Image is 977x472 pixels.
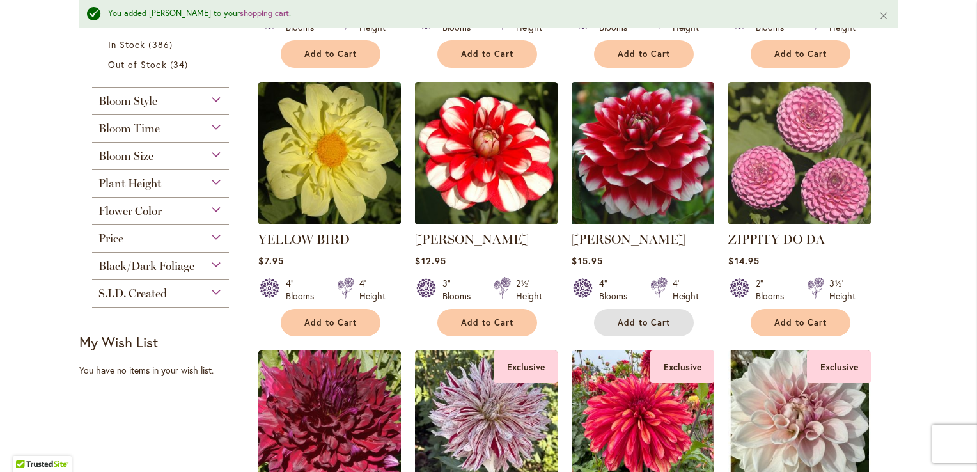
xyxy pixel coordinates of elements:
[359,277,386,303] div: 4' Height
[415,255,446,267] span: $12.95
[79,364,250,377] div: You have no items in your wish list.
[281,40,380,68] button: Add to Cart
[572,215,714,227] a: ZAKARY ROBERT
[774,49,827,59] span: Add to Cart
[774,317,827,328] span: Add to Cart
[572,82,714,224] img: ZAKARY ROBERT
[98,94,157,108] span: Bloom Style
[494,350,558,383] div: Exclusive
[594,40,694,68] button: Add to Cart
[148,38,175,51] span: 386
[572,232,685,247] a: [PERSON_NAME]
[728,255,759,267] span: $14.95
[258,255,283,267] span: $7.95
[442,277,478,303] div: 3" Blooms
[108,58,216,71] a: Out of Stock 34
[572,255,602,267] span: $15.95
[618,49,670,59] span: Add to Cart
[281,309,380,336] button: Add to Cart
[108,58,167,70] span: Out of Stock
[415,82,558,224] img: YORO KOBI
[286,277,322,303] div: 4" Blooms
[461,49,513,59] span: Add to Cart
[807,350,871,383] div: Exclusive
[650,350,714,383] div: Exclusive
[98,287,167,301] span: S.I.D. Created
[728,215,871,227] a: ZIPPITY DO DA
[258,232,350,247] a: YELLOW BIRD
[98,204,162,218] span: Flower Color
[108,38,145,51] span: In Stock
[751,40,850,68] button: Add to Cart
[258,82,401,224] img: YELLOW BIRD
[461,317,513,328] span: Add to Cart
[728,82,871,224] img: ZIPPITY DO DA
[437,309,537,336] button: Add to Cart
[79,333,158,351] strong: My Wish List
[304,317,357,328] span: Add to Cart
[98,259,194,273] span: Black/Dark Foliage
[108,38,216,51] a: In Stock 386
[756,277,792,303] div: 2" Blooms
[728,232,825,247] a: ZIPPITY DO DA
[240,8,289,19] a: shopping cart
[304,49,357,59] span: Add to Cart
[594,309,694,336] button: Add to Cart
[437,40,537,68] button: Add to Cart
[751,309,850,336] button: Add to Cart
[98,149,153,163] span: Bloom Size
[618,317,670,328] span: Add to Cart
[599,277,635,303] div: 4" Blooms
[98,177,161,191] span: Plant Height
[415,232,529,247] a: [PERSON_NAME]
[10,427,45,462] iframe: Launch Accessibility Center
[258,215,401,227] a: YELLOW BIRD
[516,277,542,303] div: 2½' Height
[415,215,558,227] a: YORO KOBI
[673,277,699,303] div: 4' Height
[829,277,856,303] div: 3½' Height
[98,122,160,136] span: Bloom Time
[170,58,191,71] span: 34
[108,8,859,20] div: You added [PERSON_NAME] to your .
[98,232,123,246] span: Price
